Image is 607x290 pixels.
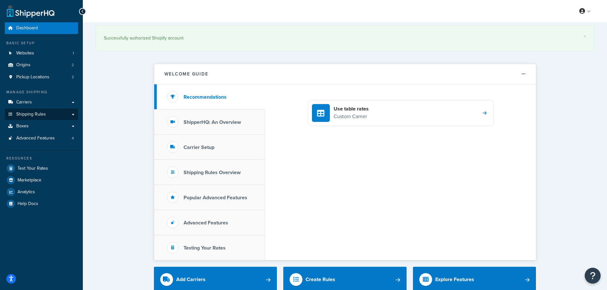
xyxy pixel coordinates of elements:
div: Basic Setup [5,40,78,46]
div: Successfully authorized Shopify account [104,34,586,43]
a: × [583,34,586,39]
span: Shipping Rules [16,112,46,117]
h3: Recommendations [184,94,227,100]
h3: Testing Your Rates [184,245,226,251]
a: Origins2 [5,59,78,71]
a: Shipping Rules [5,109,78,120]
span: 2 [72,74,74,80]
span: 1 [73,51,74,56]
span: Boxes [16,124,29,129]
a: Dashboard [5,22,78,34]
h3: Advanced Features [184,220,228,226]
h3: ShipperHQ: An Overview [184,119,241,125]
h4: Use table rates [334,105,369,112]
span: Carriers [16,100,32,105]
li: Origins [5,59,78,71]
span: Websites [16,51,34,56]
a: Boxes [5,120,78,132]
div: Explore Features [435,275,474,284]
div: Resources [5,156,78,161]
h3: Shipping Rules Overview [184,170,241,175]
span: Pickup Locations [16,74,49,80]
div: Add Carriers [176,275,206,284]
a: Advanced Features4 [5,132,78,144]
h2: Welcome Guide [164,72,208,76]
span: Marketplace [18,178,41,183]
span: 2 [72,62,74,68]
a: Marketplace [5,174,78,186]
a: Test Your Rates [5,163,78,174]
a: Analytics [5,186,78,198]
a: Help Docs [5,198,78,209]
a: Websites1 [5,47,78,59]
h3: Popular Advanced Features [184,195,247,201]
span: Dashboard [16,25,38,31]
span: Advanced Features [16,136,55,141]
span: Test Your Rates [18,166,48,171]
li: Websites [5,47,78,59]
li: Pickup Locations [5,71,78,83]
div: Create Rules [306,275,335,284]
div: Manage Shipping [5,89,78,95]
p: Custom Carrier [334,112,369,121]
span: Help Docs [18,201,38,207]
a: Pickup Locations2 [5,71,78,83]
button: Welcome Guide [154,64,536,84]
a: Carriers [5,96,78,108]
h3: Carrier Setup [184,145,214,150]
span: Origins [16,62,31,68]
span: Analytics [18,189,35,195]
span: 4 [72,136,74,141]
li: Advanced Features [5,132,78,144]
button: Open Resource Center [585,268,601,284]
